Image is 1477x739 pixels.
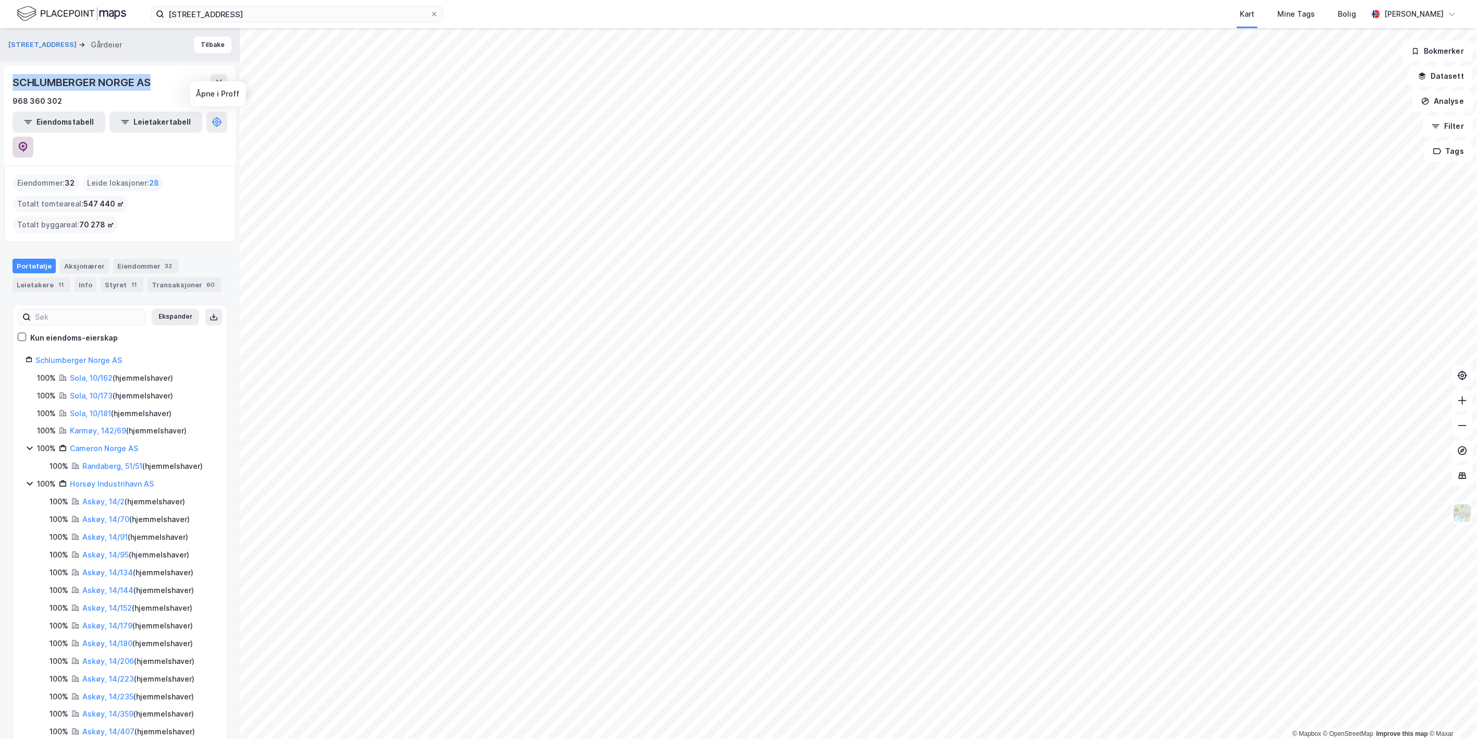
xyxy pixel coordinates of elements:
[82,727,135,736] a: Askøy, 14/407
[79,219,114,231] span: 70 278 ㎡
[13,216,118,233] div: Totalt byggareal :
[82,531,188,543] div: ( hjemmelshaver )
[194,37,231,53] button: Tilbake
[82,515,129,524] a: Askøy, 14/70
[148,277,221,292] div: Transaksjoner
[60,259,109,273] div: Aksjonærer
[70,390,173,402] div: ( hjemmelshaver )
[37,390,56,402] div: 100%
[70,479,154,488] a: Horsøy Industrihavn AS
[37,478,56,490] div: 100%
[82,692,133,701] a: Askøy, 14/235
[163,261,174,271] div: 32
[82,620,193,632] div: ( hjemmelshaver )
[70,373,113,382] a: Sola, 10/162
[70,425,187,437] div: ( hjemmelshaver )
[82,690,194,703] div: ( hjemmelshaver )
[1425,689,1477,739] iframe: Chat Widget
[70,407,172,420] div: ( hjemmelshaver )
[129,280,139,290] div: 11
[82,674,134,683] a: Askøy, 14/223
[1384,8,1444,20] div: [PERSON_NAME]
[1402,41,1473,62] button: Bokmerker
[35,356,122,365] a: Schlumberger Norge AS
[37,442,56,455] div: 100%
[50,620,68,632] div: 100%
[82,584,194,597] div: ( hjemmelshaver )
[8,40,79,50] button: [STREET_ADDRESS]
[83,175,163,191] div: Leide lokasjoner :
[50,460,68,473] div: 100%
[56,280,66,290] div: 11
[65,177,75,189] span: 32
[70,426,126,435] a: Karmøy, 142/69
[1424,141,1473,162] button: Tags
[1277,8,1315,20] div: Mine Tags
[30,332,118,344] div: Kun eiendoms-eierskap
[82,550,129,559] a: Askøy, 14/95
[101,277,143,292] div: Styret
[17,5,126,23] img: logo.f888ab2527a4732fd821a326f86c7f29.svg
[82,568,133,577] a: Askøy, 14/134
[82,460,203,473] div: ( hjemmelshaver )
[82,655,194,668] div: ( hjemmelshaver )
[82,532,128,541] a: Askøy, 14/91
[1376,730,1428,737] a: Improve this map
[152,309,199,325] button: Ekspander
[1240,8,1254,20] div: Kart
[50,566,68,579] div: 100%
[113,259,178,273] div: Eiendommer
[70,372,173,384] div: ( hjemmelshaver )
[109,112,202,132] button: Leietakertabell
[13,175,79,191] div: Eiendommer :
[82,513,190,526] div: ( hjemmelshaver )
[82,708,194,720] div: ( hjemmelshaver )
[50,637,68,650] div: 100%
[13,196,128,212] div: Totalt tomteareal :
[1452,503,1472,523] img: Z
[82,603,132,612] a: Askøy, 14/152
[50,549,68,561] div: 100%
[37,372,56,384] div: 100%
[204,280,217,290] div: 60
[82,566,193,579] div: ( hjemmelshaver )
[83,198,124,210] span: 547 440 ㎡
[37,407,56,420] div: 100%
[50,602,68,614] div: 100%
[50,584,68,597] div: 100%
[82,725,195,738] div: ( hjemmelshaver )
[1412,91,1473,112] button: Analyse
[70,391,113,400] a: Sola, 10/173
[70,444,138,453] a: Cameron Norge AS
[1338,8,1356,20] div: Bolig
[50,673,68,685] div: 100%
[82,673,194,685] div: ( hjemmelshaver )
[82,621,132,630] a: Askøy, 14/179
[82,586,133,595] a: Askøy, 14/144
[82,637,193,650] div: ( hjemmelshaver )
[13,74,153,91] div: SCHLUMBERGER NORGE AS
[37,425,56,437] div: 100%
[82,495,185,508] div: ( hjemmelshaver )
[82,497,125,506] a: Askøy, 14/2
[31,309,145,325] input: Søk
[82,709,133,718] a: Askøy, 14/359
[82,639,132,648] a: Askøy, 14/180
[50,513,68,526] div: 100%
[13,259,56,273] div: Portefølje
[1423,116,1473,137] button: Filter
[82,602,192,614] div: ( hjemmelshaver )
[50,690,68,703] div: 100%
[82,549,189,561] div: ( hjemmelshaver )
[50,531,68,543] div: 100%
[50,725,68,738] div: 100%
[82,657,134,665] a: Askøy, 14/206
[164,6,430,22] input: Søk på adresse, matrikkel, gårdeiere, leietakere eller personer
[75,277,96,292] div: Info
[50,655,68,668] div: 100%
[70,409,111,418] a: Sola, 10/181
[1323,730,1374,737] a: OpenStreetMap
[13,95,62,107] div: 968 360 302
[1409,66,1473,87] button: Datasett
[149,177,159,189] span: 28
